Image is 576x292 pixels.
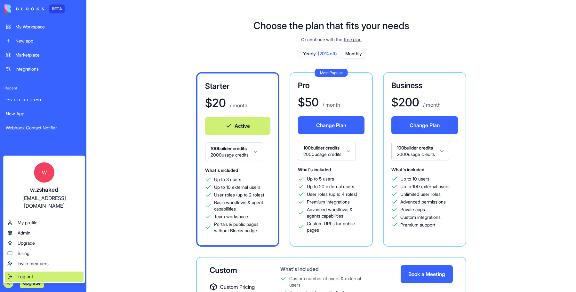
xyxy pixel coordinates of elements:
span: W [34,162,54,183]
span: Invite members [18,260,49,267]
a: Billing [5,248,84,258]
a: Ww.zshaked[EMAIL_ADDRESS][DOMAIN_NAME] [5,157,84,215]
div: w.zshaked [10,185,78,194]
div: New App [6,111,81,117]
a: Invite members [5,258,84,269]
span: Recent [2,86,84,91]
a: My profile [5,218,84,228]
span: Log out [18,273,33,280]
div: [EMAIL_ADDRESS][DOMAIN_NAME] [10,194,78,210]
a: Upgrade [5,238,84,248]
span: Admin [18,230,30,236]
span: Upgrade [18,240,35,246]
div: מארגן הדברים שלי [6,96,81,103]
span: My profile [18,219,37,226]
span: Billing [18,250,29,257]
div: Webhook Contact Notifier [6,125,81,131]
a: Admin [5,228,84,238]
